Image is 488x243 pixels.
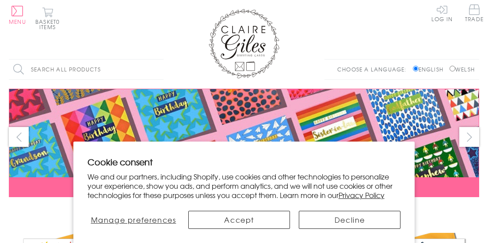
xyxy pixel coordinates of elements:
span: Trade [465,4,484,22]
input: Search [155,60,164,79]
button: Menu [9,6,26,24]
label: English [413,65,448,73]
img: Claire Giles Greetings Cards [209,9,279,79]
a: Trade [465,4,484,23]
label: Welsh [450,65,475,73]
button: Manage preferences [88,211,180,229]
button: prev [9,127,29,147]
h2: Cookie consent [88,156,401,168]
p: Choose a language: [337,65,411,73]
span: Manage preferences [91,214,176,225]
input: English [413,66,419,71]
a: Privacy Policy [339,190,385,200]
a: Log In [431,4,453,22]
input: Welsh [450,66,455,71]
span: 0 items [39,18,60,31]
input: Search all products [9,60,164,79]
button: next [459,127,479,147]
span: Menu [9,18,26,26]
button: Decline [299,211,400,229]
p: We and our partners, including Shopify, use cookies and other technologies to personalize your ex... [88,172,401,199]
button: Basket0 items [35,7,60,30]
button: Accept [188,211,290,229]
